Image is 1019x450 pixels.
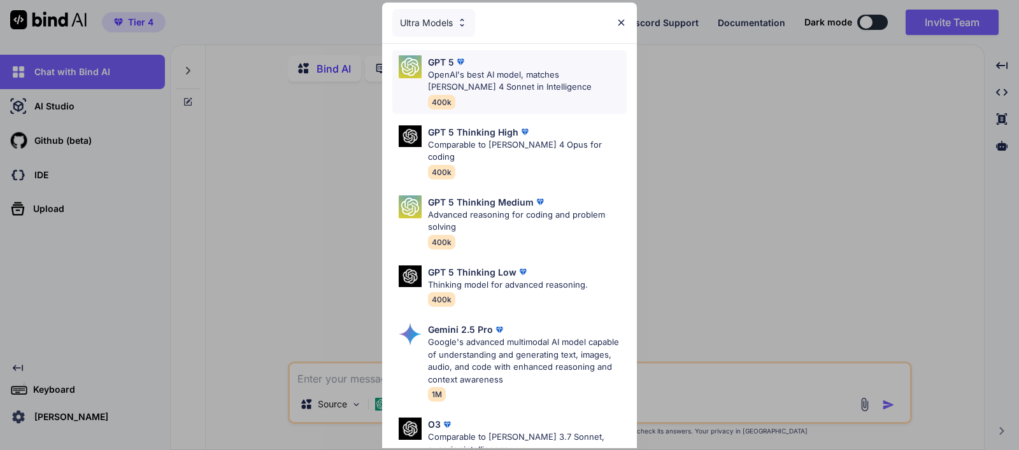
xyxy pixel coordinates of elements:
[428,125,518,139] p: GPT 5 Thinking High
[534,195,546,208] img: premium
[428,265,517,279] p: GPT 5 Thinking Low
[392,9,475,37] div: Ultra Models
[428,195,534,209] p: GPT 5 Thinking Medium
[454,55,467,68] img: premium
[428,235,455,250] span: 400k
[428,95,455,109] span: 400k
[399,323,422,346] img: Pick Models
[399,55,422,78] img: Pick Models
[428,387,446,402] span: 1M
[428,418,441,431] p: O3
[428,139,627,164] p: Comparable to [PERSON_NAME] 4 Opus for coding
[428,336,627,386] p: Google's advanced multimodal AI model capable of understanding and generating text, images, audio...
[518,125,531,138] img: premium
[428,292,455,307] span: 400k
[428,279,588,292] p: Thinking model for advanced reasoning.
[616,17,627,28] img: close
[428,69,627,94] p: OpenAI's best AI model, matches [PERSON_NAME] 4 Sonnet in Intelligence
[399,418,422,440] img: Pick Models
[457,17,467,28] img: Pick Models
[399,195,422,218] img: Pick Models
[428,323,493,336] p: Gemini 2.5 Pro
[399,265,422,288] img: Pick Models
[428,165,455,179] span: 400k
[399,125,422,148] img: Pick Models
[493,323,506,336] img: premium
[428,209,627,234] p: Advanced reasoning for coding and problem solving
[441,418,453,431] img: premium
[428,55,454,69] p: GPT 5
[517,265,529,278] img: premium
